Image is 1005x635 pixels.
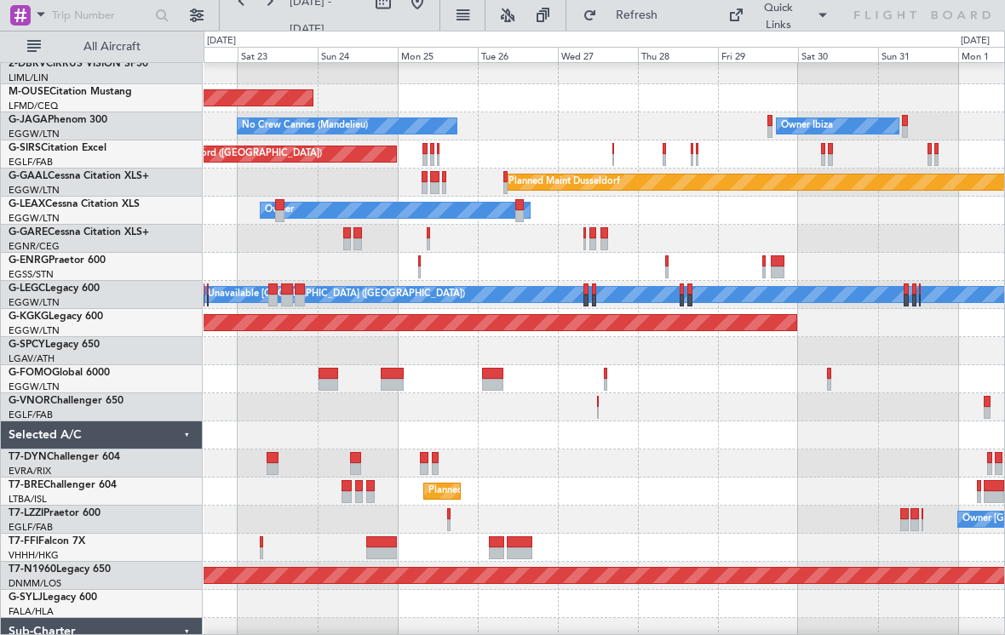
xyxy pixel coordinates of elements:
[9,368,110,378] a: G-FOMOGlobal 6000
[9,171,149,181] a: G-GAALCessna Citation XLS+
[508,169,620,195] div: Planned Maint Dusseldorf
[9,115,48,125] span: G-JAGA
[9,199,45,209] span: G-LEAX
[9,324,60,337] a: EGGW/LTN
[9,564,56,575] span: T7-N1960
[9,128,60,140] a: EGGW/LTN
[318,47,398,62] div: Sun 24
[9,171,48,181] span: G-GAAL
[9,227,48,237] span: G-GARE
[9,396,123,406] a: G-VNORChallenger 650
[9,312,103,322] a: G-KGKGLegacy 600
[9,87,132,97] a: M-OUSECitation Mustang
[9,115,107,125] a: G-JAGAPhenom 300
[9,296,60,309] a: EGGW/LTN
[188,282,465,307] div: A/C Unavailable [GEOGRAPHIC_DATA] ([GEOGRAPHIC_DATA])
[9,480,117,490] a: T7-BREChallenger 604
[9,380,60,393] a: EGGW/LTN
[9,312,49,322] span: G-KGKG
[798,47,878,62] div: Sat 30
[108,141,322,167] div: Unplanned Maint Oxford ([GEOGRAPHIC_DATA])
[9,480,43,490] span: T7-BRE
[44,41,180,53] span: All Aircraft
[9,184,60,197] a: EGGW/LTN
[9,536,85,546] a: T7-FFIFalcon 7X
[9,59,148,69] a: 2-DBRVCIRRUS VISION SF50
[9,156,53,169] a: EGLF/FAB
[9,352,55,365] a: LGAV/ATH
[878,47,958,62] div: Sun 31
[9,508,100,518] a: T7-LZZIPraetor 600
[961,34,990,49] div: [DATE]
[238,47,318,62] div: Sat 23
[9,564,111,575] a: T7-N1960Legacy 650
[9,283,45,294] span: G-LEGC
[9,592,97,603] a: G-SYLJLegacy 600
[9,100,58,112] a: LFMD/CEQ
[265,197,294,223] div: Owner
[9,508,43,518] span: T7-LZZI
[9,72,49,84] a: LIML/LIN
[781,113,833,139] div: Owner Ibiza
[9,536,38,546] span: T7-FFI
[600,9,672,21] span: Refresh
[9,340,45,350] span: G-SPCY
[9,368,52,378] span: G-FOMO
[9,59,46,69] span: 2-DBRV
[9,227,149,237] a: G-GARECessna Citation XLS+
[398,47,478,62] div: Mon 25
[207,34,236,49] div: [DATE]
[9,605,54,618] a: FALA/HLA
[478,47,558,62] div: Tue 26
[19,33,185,60] button: All Aircraft
[9,283,100,294] a: G-LEGCLegacy 600
[52,3,150,28] input: Trip Number
[558,47,638,62] div: Wed 27
[9,521,53,534] a: EGLF/FAB
[638,47,718,62] div: Thu 28
[9,199,140,209] a: G-LEAXCessna Citation XLS
[9,452,47,462] span: T7-DYN
[9,340,100,350] a: G-SPCYLegacy 650
[428,478,697,504] div: Planned Maint [GEOGRAPHIC_DATA] ([GEOGRAPHIC_DATA])
[718,47,798,62] div: Fri 29
[9,143,41,153] span: G-SIRS
[9,549,59,562] a: VHHH/HKG
[9,240,60,253] a: EGNR/CEG
[9,465,51,478] a: EVRA/RIX
[9,268,54,281] a: EGSS/STN
[9,212,60,225] a: EGGW/LTN
[9,493,47,506] a: LTBA/ISL
[9,592,43,603] span: G-SYLJ
[9,577,61,590] a: DNMM/LOS
[9,409,53,421] a: EGLF/FAB
[9,452,120,462] a: T7-DYNChallenger 604
[9,396,50,406] span: G-VNOR
[9,255,49,266] span: G-ENRG
[242,113,368,139] div: No Crew Cannes (Mandelieu)
[9,255,106,266] a: G-ENRGPraetor 600
[575,2,677,29] button: Refresh
[9,143,106,153] a: G-SIRSCitation Excel
[720,2,837,29] button: Quick Links
[9,87,49,97] span: M-OUSE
